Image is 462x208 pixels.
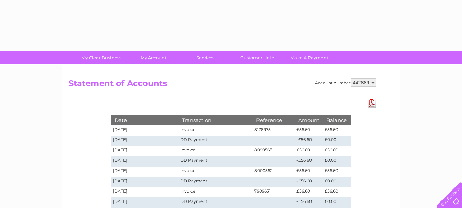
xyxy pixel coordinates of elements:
[253,146,295,156] td: 8090563
[295,146,323,156] td: £56.60
[253,125,295,136] td: 8178975
[111,177,179,187] td: [DATE]
[111,115,179,125] th: Date
[179,156,252,167] td: DD Payment
[323,146,350,156] td: £56.60
[295,197,323,208] td: -£56.60
[295,177,323,187] td: -£56.60
[179,146,252,156] td: Invoice
[111,187,179,197] td: [DATE]
[111,136,179,146] td: [DATE]
[179,136,252,146] td: DD Payment
[179,187,252,197] td: Invoice
[177,51,234,64] a: Services
[281,51,338,64] a: Make A Payment
[323,167,350,177] td: £56.60
[253,167,295,177] td: 8000562
[229,51,286,64] a: Customer Help
[111,197,179,208] td: [DATE]
[295,125,323,136] td: £56.60
[323,136,350,146] td: £0.00
[73,51,130,64] a: My Clear Business
[323,115,350,125] th: Balance
[111,146,179,156] td: [DATE]
[179,167,252,177] td: Invoice
[323,156,350,167] td: £0.00
[295,167,323,177] td: £56.60
[111,156,179,167] td: [DATE]
[179,115,252,125] th: Transaction
[253,115,295,125] th: Reference
[295,115,323,125] th: Amount
[295,136,323,146] td: -£56.60
[253,187,295,197] td: 7909631
[111,125,179,136] td: [DATE]
[315,78,376,87] div: Account number
[323,125,350,136] td: £56.60
[179,125,252,136] td: Invoice
[111,167,179,177] td: [DATE]
[179,197,252,208] td: DD Payment
[323,187,350,197] td: £56.60
[68,78,376,91] h2: Statement of Accounts
[125,51,182,64] a: My Account
[295,187,323,197] td: £56.60
[295,156,323,167] td: -£56.60
[323,177,350,187] td: £0.00
[323,197,350,208] td: £0.00
[368,98,376,108] a: Download Pdf
[179,177,252,187] td: DD Payment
